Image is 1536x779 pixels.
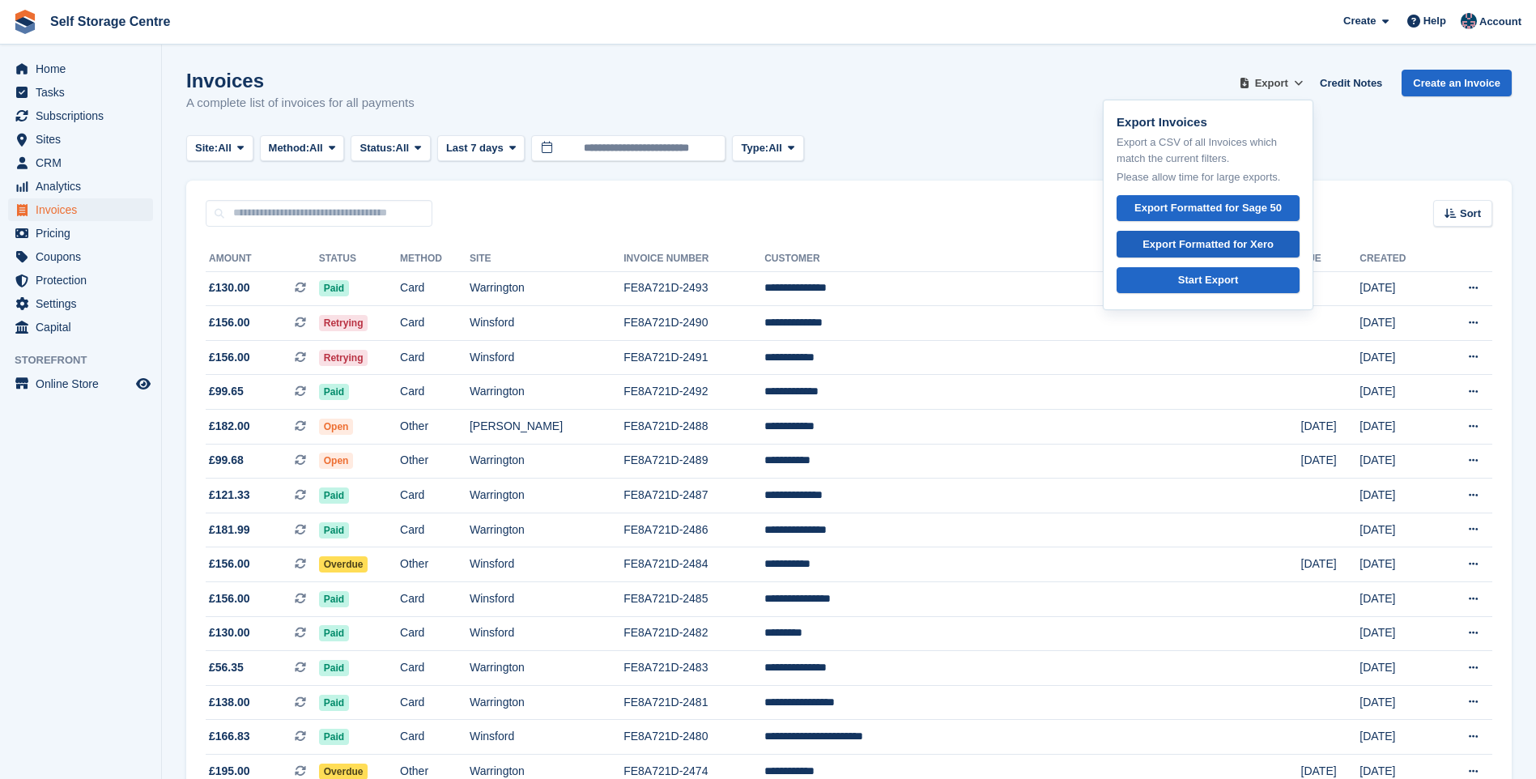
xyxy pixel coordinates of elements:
a: Create an Invoice [1402,70,1512,96]
td: FE8A721D-2483 [623,651,764,686]
button: Export [1236,70,1307,96]
span: £181.99 [209,521,250,538]
td: Warrington [470,513,623,547]
td: FE8A721D-2481 [623,685,764,720]
td: [DATE] [1301,444,1360,479]
a: menu [8,175,153,198]
span: Storefront [15,352,161,368]
a: menu [8,372,153,395]
a: Start Export [1117,267,1300,294]
td: [DATE] [1359,271,1436,306]
td: Card [400,685,470,720]
td: Winsford [470,547,623,582]
button: Method: All [260,135,345,162]
img: Clair Cole [1461,13,1477,29]
td: Warrington [470,651,623,686]
td: Warrington [470,444,623,479]
th: Amount [206,246,319,272]
div: Export Formatted for Xero [1142,236,1274,253]
td: FE8A721D-2485 [623,582,764,617]
span: £156.00 [209,590,250,607]
h1: Invoices [186,70,415,92]
th: Customer [764,246,1300,272]
td: [DATE] [1359,513,1436,547]
a: Preview store [134,374,153,394]
td: [DATE] [1301,410,1360,445]
td: [DATE] [1359,720,1436,755]
span: Site: [195,140,218,156]
span: Paid [319,660,349,676]
span: Paid [319,729,349,745]
a: menu [8,104,153,127]
th: Status [319,246,400,272]
th: Created [1359,246,1436,272]
span: All [218,140,232,156]
span: Retrying [319,350,368,366]
span: Paid [319,625,349,641]
td: Winsford [470,306,623,341]
td: Winsford [470,616,623,651]
td: Warrington [470,271,623,306]
span: Status: [360,140,395,156]
td: Other [400,410,470,445]
span: Sites [36,128,133,151]
td: [DATE] [1359,340,1436,375]
a: Export Formatted for Xero [1117,231,1300,258]
span: Paid [319,487,349,504]
span: Tasks [36,81,133,104]
span: Method: [269,140,310,156]
span: £156.00 [209,556,250,573]
td: Card [400,271,470,306]
td: FE8A721D-2484 [623,547,764,582]
p: Export Invoices [1117,113,1300,132]
span: Last 7 days [446,140,504,156]
td: FE8A721D-2486 [623,513,764,547]
button: Status: All [351,135,430,162]
span: All [396,140,410,156]
a: menu [8,57,153,80]
td: Card [400,720,470,755]
span: Paid [319,695,349,711]
span: Analytics [36,175,133,198]
a: menu [8,292,153,315]
th: Invoice Number [623,246,764,272]
td: Other [400,547,470,582]
td: Warrington [470,685,623,720]
img: stora-icon-8386f47178a22dfd0bd8f6a31ec36ba5ce8667c1dd55bd0f319d3a0aa187defe.svg [13,10,37,34]
span: £166.83 [209,728,250,745]
td: Card [400,582,470,617]
span: £156.00 [209,314,250,331]
button: Site: All [186,135,253,162]
td: [DATE] [1359,582,1436,617]
td: Card [400,306,470,341]
td: [DATE] [1359,444,1436,479]
a: menu [8,151,153,174]
span: Home [36,57,133,80]
span: Invoices [36,198,133,221]
span: £99.65 [209,383,244,400]
td: Warrington [470,375,623,410]
td: Card [400,340,470,375]
span: Capital [36,316,133,338]
td: Card [400,479,470,513]
td: Winsford [470,582,623,617]
td: FE8A721D-2480 [623,720,764,755]
td: Winsford [470,720,623,755]
td: [DATE] [1359,685,1436,720]
span: Pricing [36,222,133,245]
span: Coupons [36,245,133,268]
p: Export a CSV of all Invoices which match the current filters. [1117,134,1300,166]
span: Overdue [319,556,368,573]
th: Method [400,246,470,272]
span: Paid [319,591,349,607]
td: Warrington [470,479,623,513]
button: Type: All [732,135,803,162]
td: FE8A721D-2488 [623,410,764,445]
span: £130.00 [209,624,250,641]
span: Paid [319,384,349,400]
span: Subscriptions [36,104,133,127]
p: Please allow time for large exports. [1117,169,1300,185]
span: Export [1255,75,1288,92]
a: menu [8,128,153,151]
span: £182.00 [209,418,250,435]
